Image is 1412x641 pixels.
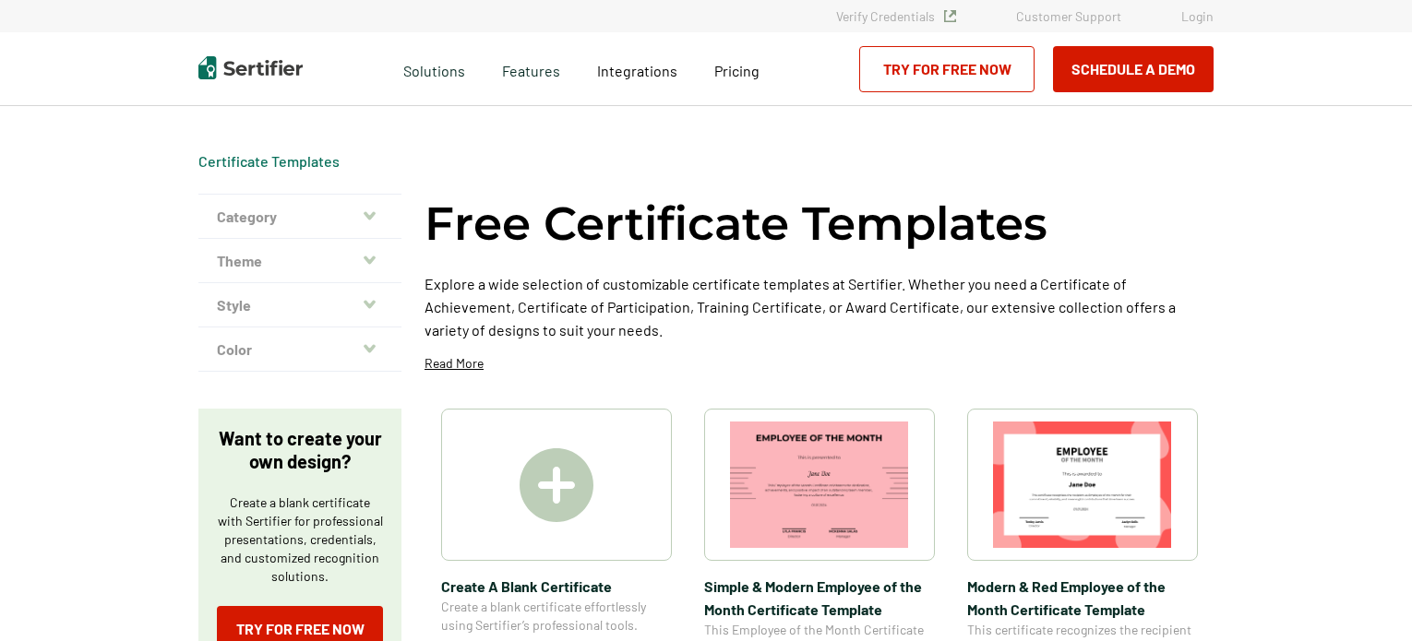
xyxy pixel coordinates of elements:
button: Color [198,327,401,372]
span: Modern & Red Employee of the Month Certificate Template [967,575,1198,621]
a: Login [1181,8,1214,24]
p: Create a blank certificate with Sertifier for professional presentations, credentials, and custom... [217,493,383,586]
img: Create A Blank Certificate [520,448,593,522]
span: Create A Blank Certificate [441,575,672,598]
button: Category [198,195,401,239]
span: Integrations [597,62,677,79]
a: Try for Free Now [859,46,1035,92]
span: Features [502,57,560,80]
span: Solutions [403,57,465,80]
button: Theme [198,239,401,283]
button: Style [198,283,401,327]
a: Integrations [597,57,677,80]
a: Pricing [714,57,760,80]
span: Certificate Templates [198,152,340,171]
a: Certificate Templates [198,152,340,170]
h1: Free Certificate Templates [425,194,1047,254]
a: Customer Support [1016,8,1121,24]
a: Verify Credentials [836,8,956,24]
p: Explore a wide selection of customizable certificate templates at Sertifier. Whether you need a C... [425,272,1214,341]
span: Pricing [714,62,760,79]
img: Verified [944,10,956,22]
span: Simple & Modern Employee of the Month Certificate Template [704,575,935,621]
img: Simple & Modern Employee of the Month Certificate Template [730,421,909,548]
span: Create a blank certificate effortlessly using Sertifier’s professional tools. [441,598,672,635]
div: Breadcrumb [198,152,340,171]
img: Modern & Red Employee of the Month Certificate Template [993,421,1172,548]
p: Want to create your own design? [217,427,383,473]
p: Read More [425,354,484,373]
img: Sertifier | Digital Credentialing Platform [198,56,303,79]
